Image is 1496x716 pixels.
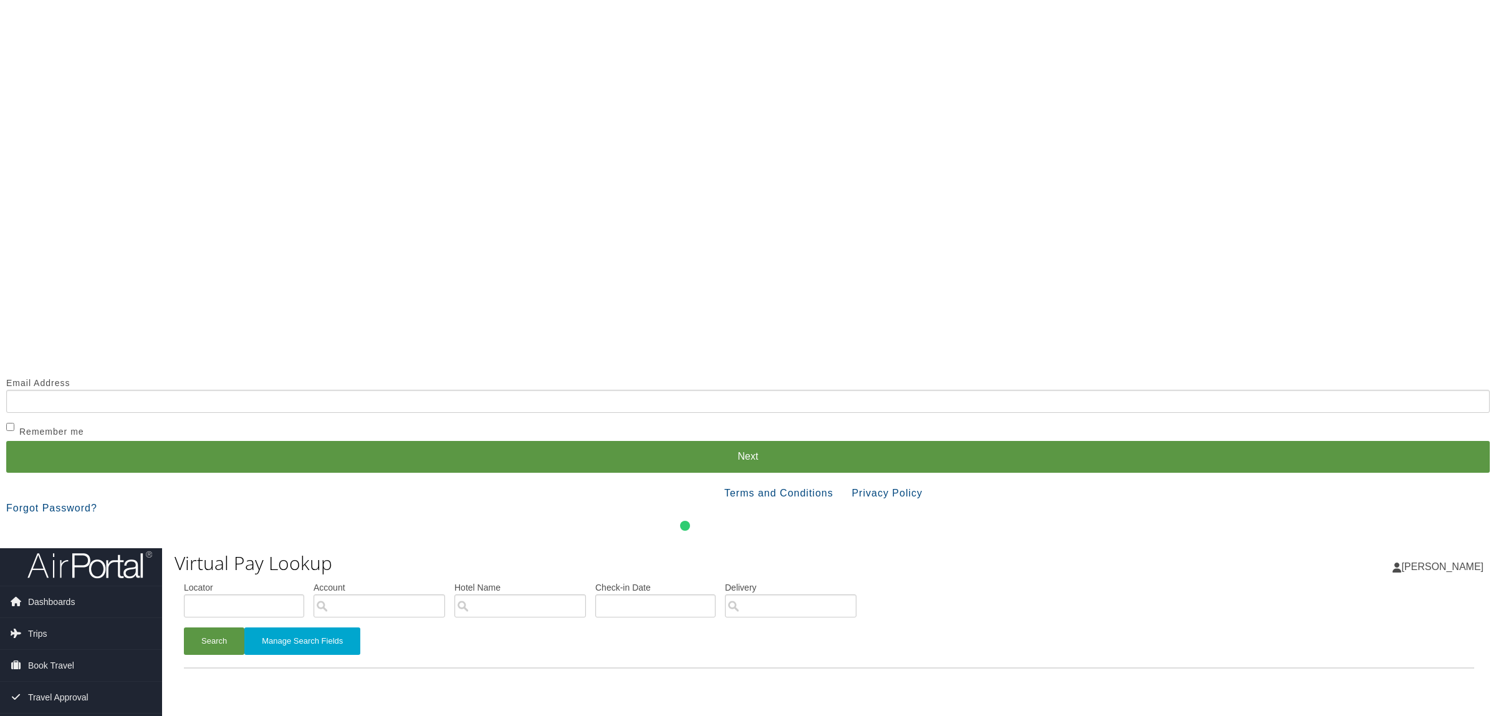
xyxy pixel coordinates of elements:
button: Search [184,627,244,655]
label: Email Address [6,377,1490,390]
label: Hotel Name [454,581,595,594]
button: Manage Search Fields [244,627,360,655]
span: Trips [28,618,47,649]
input: Next [6,441,1490,473]
a: [PERSON_NAME] [1393,548,1496,586]
label: Account [314,581,454,594]
a: Terms and Conditions [724,488,833,498]
label: Remember me [19,425,84,438]
a: Privacy Policy [851,488,921,498]
span: Book Travel [28,650,74,681]
span: [PERSON_NAME] [1401,561,1484,572]
span: Dashboards [28,586,75,617]
a: Forgot Password? [6,503,97,513]
label: Check-in Date [595,581,725,594]
img: airportal-logo.png [27,550,152,579]
span: Travel Approval [28,682,89,713]
label: Locator [184,581,314,594]
label: Delivery [725,581,866,594]
p: By signing in, you agree to the and . [6,485,1490,501]
h1: Virtual Pay Lookup [175,550,1047,576]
